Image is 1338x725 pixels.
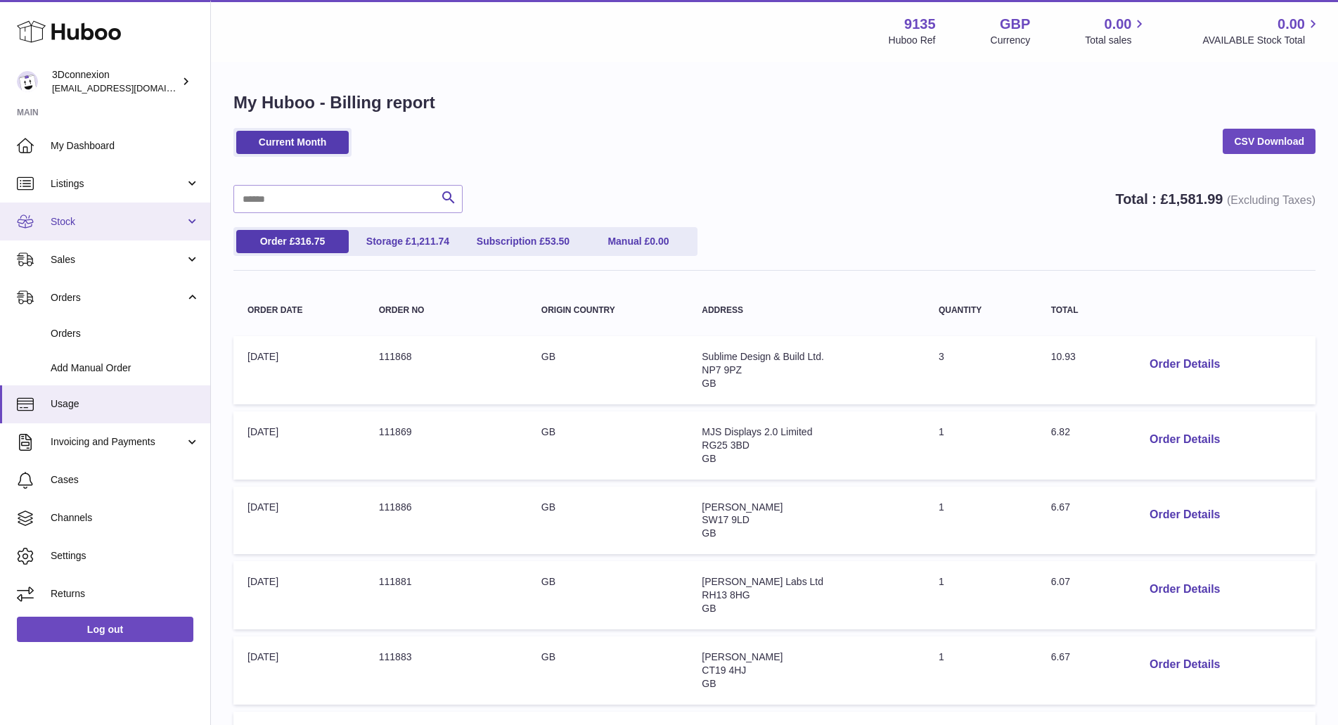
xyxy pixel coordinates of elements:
[51,473,200,487] span: Cases
[1115,191,1316,207] strong: Total : £
[702,527,716,539] span: GB
[545,236,570,247] span: 53.50
[365,487,527,555] td: 111886
[702,665,746,676] span: CT19 4HJ
[52,82,207,94] span: [EMAIL_ADDRESS][DOMAIN_NAME]
[1138,425,1231,454] button: Order Details
[365,336,527,404] td: 111868
[1138,350,1231,379] button: Order Details
[1138,575,1231,604] button: Order Details
[702,603,716,614] span: GB
[1051,351,1076,362] span: 10.93
[233,487,365,555] td: [DATE]
[51,549,200,563] span: Settings
[925,411,1037,480] td: 1
[51,139,200,153] span: My Dashboard
[527,636,688,705] td: GB
[1051,651,1070,662] span: 6.67
[925,636,1037,705] td: 1
[52,68,179,95] div: 3Dconnexion
[702,501,783,513] span: [PERSON_NAME]
[1051,426,1070,437] span: 6.82
[51,253,185,267] span: Sales
[51,361,200,375] span: Add Manual Order
[365,561,527,629] td: 111881
[702,440,750,451] span: RG25 3BD
[1202,15,1321,47] a: 0.00 AVAILABLE Stock Total
[702,589,750,601] span: RH13 8HG
[904,15,936,34] strong: 9135
[51,177,185,191] span: Listings
[702,351,824,362] span: Sublime Design & Build Ltd.
[233,411,365,480] td: [DATE]
[1138,501,1231,530] button: Order Details
[702,364,742,376] span: NP7 9PZ
[236,131,349,154] a: Current Month
[1037,292,1124,329] th: Total
[51,397,200,411] span: Usage
[365,636,527,705] td: 111883
[1085,34,1147,47] span: Total sales
[1051,501,1070,513] span: 6.67
[527,411,688,480] td: GB
[527,336,688,404] td: GB
[688,292,925,329] th: Address
[991,34,1031,47] div: Currency
[527,292,688,329] th: Origin Country
[702,576,823,587] span: [PERSON_NAME] Labs Ltd
[51,215,185,229] span: Stock
[51,511,200,525] span: Channels
[1169,191,1223,207] span: 1,581.99
[1105,15,1132,34] span: 0.00
[295,236,325,247] span: 316.75
[1138,650,1231,679] button: Order Details
[365,292,527,329] th: Order no
[1085,15,1147,47] a: 0.00 Total sales
[889,34,936,47] div: Huboo Ref
[51,327,200,340] span: Orders
[1278,15,1305,34] span: 0.00
[236,230,349,253] a: Order £316.75
[233,561,365,629] td: [DATE]
[702,678,716,689] span: GB
[527,487,688,555] td: GB
[233,91,1316,114] h1: My Huboo - Billing report
[702,378,716,389] span: GB
[925,487,1037,555] td: 1
[17,71,38,92] img: order_eu@3dconnexion.com
[51,587,200,601] span: Returns
[582,230,695,253] a: Manual £0.00
[702,453,716,464] span: GB
[1000,15,1030,34] strong: GBP
[1223,129,1316,154] a: CSV Download
[1051,576,1070,587] span: 6.07
[702,426,812,437] span: MJS Displays 2.0 Limited
[702,514,750,525] span: SW17 9LD
[925,561,1037,629] td: 1
[650,236,669,247] span: 0.00
[925,336,1037,404] td: 3
[233,336,365,404] td: [DATE]
[411,236,450,247] span: 1,211.74
[51,291,185,304] span: Orders
[352,230,464,253] a: Storage £1,211.74
[925,292,1037,329] th: Quantity
[233,292,365,329] th: Order Date
[702,651,783,662] span: [PERSON_NAME]
[233,636,365,705] td: [DATE]
[527,561,688,629] td: GB
[1227,194,1316,206] span: (Excluding Taxes)
[467,230,579,253] a: Subscription £53.50
[1202,34,1321,47] span: AVAILABLE Stock Total
[365,411,527,480] td: 111869
[51,435,185,449] span: Invoicing and Payments
[17,617,193,642] a: Log out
